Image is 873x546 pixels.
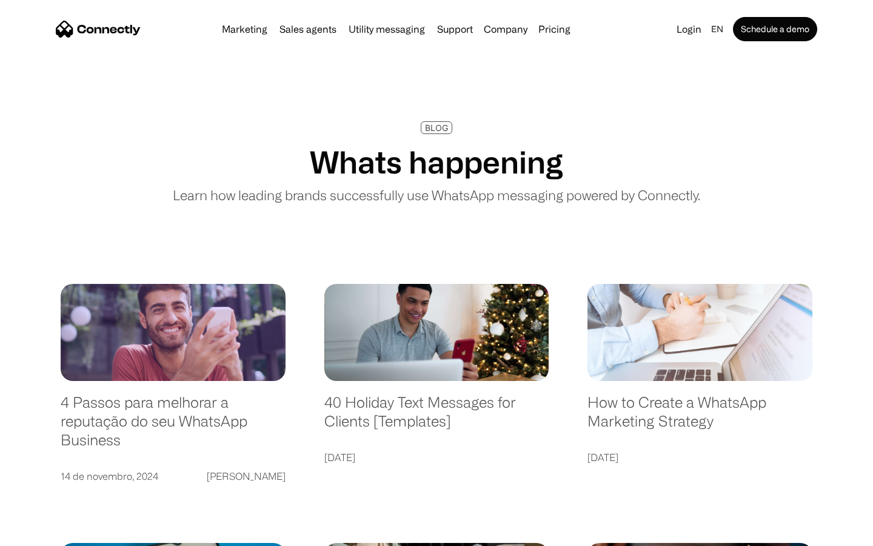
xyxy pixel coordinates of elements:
p: Learn how leading brands successfully use WhatsApp messaging powered by Connectly. [173,185,700,205]
a: Pricing [533,24,575,34]
a: Schedule a demo [733,17,817,41]
div: [DATE] [587,449,618,466]
div: BLOG [425,123,448,132]
div: [PERSON_NAME] [207,468,286,485]
h1: Whats happening [310,144,563,180]
div: 14 de novembro, 2024 [61,468,158,485]
a: Login [672,21,706,38]
a: How to Create a WhatsApp Marketing Strategy [587,393,812,442]
a: Sales agents [275,24,341,34]
a: 4 Passos para melhorar a reputação do seu WhatsApp Business [61,393,286,461]
a: 40 Holiday Text Messages for Clients [Templates] [324,393,549,442]
div: Company [484,21,527,38]
ul: Language list [24,525,73,542]
a: Utility messaging [344,24,430,34]
a: Support [432,24,478,34]
aside: Language selected: English [12,525,73,542]
a: Marketing [217,24,272,34]
div: [DATE] [324,449,355,466]
div: en [711,21,723,38]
